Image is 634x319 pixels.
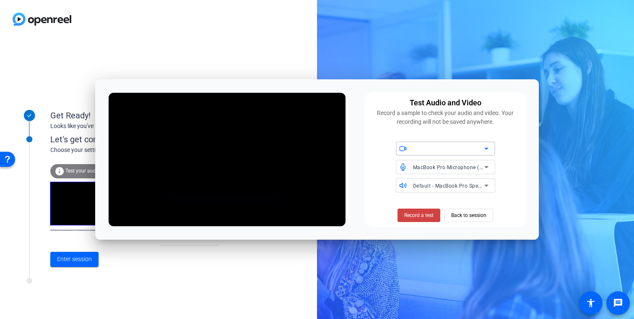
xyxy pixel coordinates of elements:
mat-icon: accessibility [586,298,596,308]
div: Looks like you've been invited to join [50,122,218,131]
span: MacBook Pro Microphone (Built-in) [413,164,499,170]
span: Back to session [451,207,486,223]
div: Choose your settings [50,146,235,154]
mat-icon: info [55,166,65,176]
span: Record a test [404,212,434,219]
div: Record a sample to check your audio and video. Your recording will not be saved anywhere. [370,109,522,126]
span: Default - MacBook Pro Speakers (Built-in) [413,182,514,189]
button: Back to session [444,209,493,222]
div: Let's get connected. [50,133,235,146]
span: Enter session [57,255,92,264]
mat-icon: message [613,298,623,308]
div: Get Ready! [50,109,218,122]
div: Test Audio and Video [410,97,481,109]
button: Record a test [398,209,440,222]
span: Test your audio and video [65,168,124,174]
